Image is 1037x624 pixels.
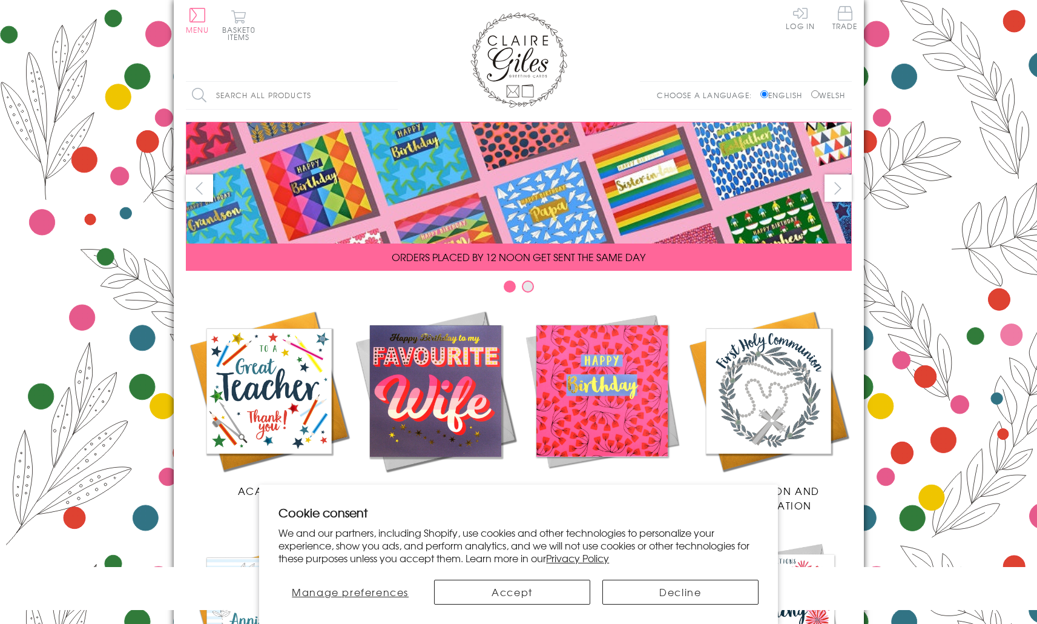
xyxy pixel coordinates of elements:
[760,90,808,101] label: English
[717,483,820,513] span: Communion and Confirmation
[278,504,759,521] h2: Cookie consent
[522,280,534,293] button: Carousel Page 2
[278,580,422,605] button: Manage preferences
[519,308,685,498] a: Birthdays
[186,8,209,33] button: Menu
[186,174,213,202] button: prev
[186,24,209,35] span: Menu
[392,250,645,264] span: ORDERS PLACED BY 12 NOON GET SENT THE SAME DAY
[186,308,352,498] a: Academic
[395,483,475,498] span: New Releases
[786,6,815,30] a: Log In
[292,585,409,599] span: Manage preferences
[386,82,398,109] input: Search
[760,90,768,98] input: English
[504,280,516,293] button: Carousel Page 1 (Current Slide)
[278,526,759,564] p: We and our partners, including Shopify, use cookies and other technologies to personalize your ex...
[602,580,759,605] button: Decline
[832,6,858,30] span: Trade
[573,483,631,498] span: Birthdays
[222,10,255,41] button: Basket0 items
[470,12,567,108] img: Claire Giles Greetings Cards
[228,24,255,42] span: 0 items
[186,82,398,109] input: Search all products
[685,308,852,513] a: Communion and Confirmation
[811,90,819,98] input: Welsh
[657,90,758,101] p: Choose a language:
[832,6,858,32] a: Trade
[434,580,590,605] button: Accept
[825,174,852,202] button: next
[811,90,846,101] label: Welsh
[352,308,519,498] a: New Releases
[186,280,852,299] div: Carousel Pagination
[238,483,300,498] span: Academic
[546,551,609,565] a: Privacy Policy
